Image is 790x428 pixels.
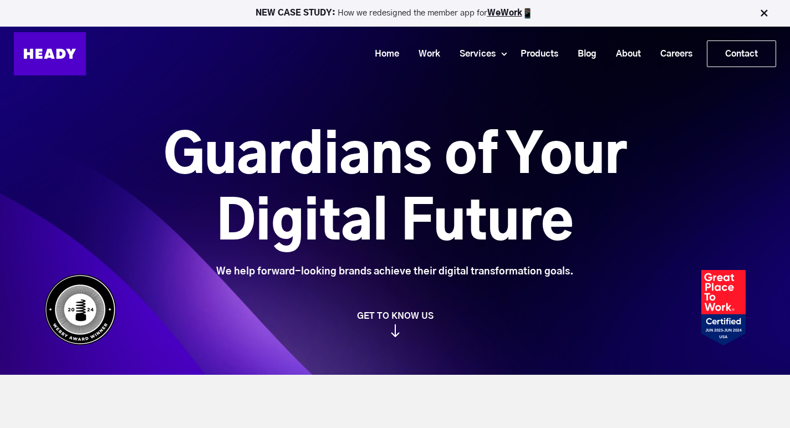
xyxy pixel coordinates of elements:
[14,32,86,75] img: Heady_Logo_Web-01 (1)
[97,40,776,67] div: Navigation Menu
[522,8,533,19] img: app emoji
[44,274,116,345] img: Heady_WebbyAward_Winner-4
[256,9,338,17] strong: NEW CASE STUDY:
[707,41,776,67] a: Contact
[391,324,400,337] img: arrow_down
[446,44,501,64] a: Services
[602,44,646,64] a: About
[758,8,769,19] img: Close Bar
[39,310,751,337] a: GET TO KNOW US
[507,44,564,64] a: Products
[405,44,446,64] a: Work
[487,9,522,17] a: WeWork
[646,44,698,64] a: Careers
[564,44,602,64] a: Blog
[101,266,689,278] div: We help forward-looking brands achieve their digital transformation goals.
[101,124,689,257] h1: Guardians of Your Digital Future
[5,8,785,19] p: How we redesigned the member app for
[361,44,405,64] a: Home
[701,270,746,345] img: Heady_2023_Certification_Badge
